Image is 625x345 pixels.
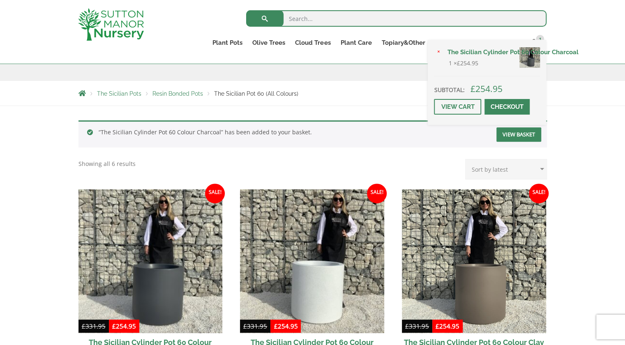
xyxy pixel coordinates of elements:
img: The Sicilian Cylinder Pot 60 Colour Granite White [240,189,384,333]
span: £ [112,322,116,330]
a: Contact [492,37,526,48]
p: Showing all 6 results [78,159,136,169]
span: £ [274,322,277,330]
strong: Subtotal: [434,86,464,94]
a: Remove The Sicilian Cylinder Pot 60 Colour Charcoal from basket [434,48,443,57]
a: Plant Care [335,37,376,48]
a: View cart [434,99,481,115]
span: 1 × [448,58,478,68]
img: logo [78,8,144,41]
input: Search... [246,10,547,27]
span: £ [436,322,439,330]
bdi: 254.95 [457,59,478,67]
a: The Sicilian Cylinder Pot 60 Colour Charcoal [442,46,540,58]
bdi: 254.95 [470,83,502,94]
span: Sale! [205,184,225,203]
span: The Sicilian Pot 60 (All Colours) [214,90,298,97]
a: Resin Bonded Pots [152,90,203,97]
a: Cloud Trees [290,37,335,48]
div: “The Sicilian Cylinder Pot 60 Colour Charcoal” has been added to your basket. [78,120,547,147]
span: £ [457,59,460,67]
a: Checkout [484,99,530,115]
span: Sale! [529,184,549,203]
span: £ [405,322,409,330]
img: The Sicilian Cylinder Pot 60 Colour Clay [402,189,546,333]
bdi: 254.95 [436,322,459,330]
a: 1 [526,37,547,48]
img: The Sicilian Cylinder Pot 60 Colour Charcoal [519,47,540,68]
a: The Sicilian Pots [97,90,141,97]
span: £ [470,83,475,94]
a: Topiary&Other [376,37,430,48]
span: Sale! [367,184,387,203]
select: Shop order [465,159,547,179]
a: Olive Trees [247,37,290,48]
bdi: 254.95 [112,322,136,330]
a: View basket [496,127,541,142]
span: 1 [536,35,544,43]
bdi: 331.95 [243,322,267,330]
span: £ [243,322,247,330]
bdi: 331.95 [405,322,429,330]
bdi: 254.95 [274,322,298,330]
nav: Breadcrumbs [78,90,547,97]
bdi: 331.95 [82,322,106,330]
img: The Sicilian Cylinder Pot 60 Colour Charcoal [78,189,223,333]
span: £ [82,322,85,330]
a: Delivery [458,37,492,48]
a: Plant Pots [208,37,247,48]
a: About [430,37,458,48]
